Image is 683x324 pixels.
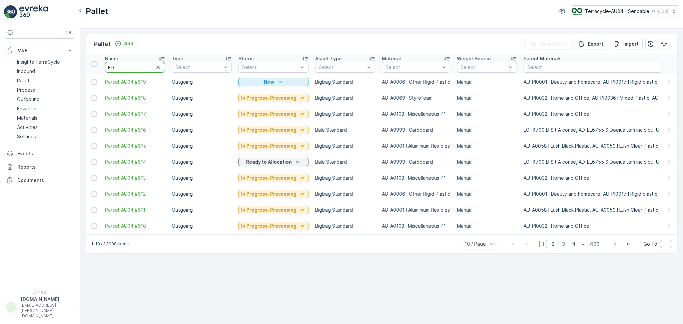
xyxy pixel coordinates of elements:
[588,41,603,47] p: Export
[105,159,165,165] a: Parcel_AU04 #614
[623,41,639,47] p: Import
[312,186,379,202] td: Bigbag Standard
[14,76,76,85] a: Pallet
[238,142,308,150] button: In Progress-Processing
[539,240,547,248] span: 1
[14,67,76,76] a: Inbound
[17,47,63,54] p: MRF
[238,174,308,182] button: In Progress-Processing
[312,138,379,154] td: Bigbag Standard
[175,64,221,71] p: Select
[559,240,568,248] span: 3
[91,127,97,133] div: Toggle Row Selected
[312,154,379,170] td: Bale Standard
[454,202,520,218] td: Manual
[168,170,235,186] td: Outgoing
[17,124,38,131] p: Activities
[264,79,274,85] p: New
[238,190,308,198] button: In Progress-Processing
[4,174,76,187] a: Documents
[454,154,520,170] td: Manual
[17,59,60,65] p: Insights TerraCycle
[65,30,71,35] p: ⌘B
[539,41,568,47] p: Clear Filters
[379,186,454,202] td: AU-A0006 I Other Rigid Plastic
[454,90,520,106] td: Manual
[105,55,118,62] p: Name
[652,9,668,14] p: ( +10:00 )
[105,191,165,197] a: Parcel_AU04 #612
[91,95,97,101] div: Toggle Row Selected
[241,111,296,117] p: In Progress-Processing
[168,122,235,138] td: Outgoing
[4,296,76,319] button: TT[DOMAIN_NAME][EMAIL_ADDRESS][PERSON_NAME][DOMAIN_NAME]
[379,154,454,170] td: AU-A9999 I Cardboard
[238,206,308,214] button: In Progress-Processing
[168,218,235,234] td: Outgoing
[312,90,379,106] td: Bigbag Standard
[91,111,97,117] div: Toggle Row Selected
[124,40,133,47] p: Add
[105,207,165,213] a: Parcel_AU04 #611
[168,90,235,106] td: Outgoing
[168,202,235,218] td: Outgoing
[312,74,379,90] td: Bigbag Standard
[524,55,562,62] p: Parent Materials
[168,74,235,90] td: Outgoing
[241,207,296,213] p: In Progress-Processing
[241,223,296,229] p: In Progress-Processing
[21,303,70,319] p: [EMAIL_ADDRESS][PERSON_NAME][DOMAIN_NAME]
[17,87,35,93] p: Process
[454,186,520,202] td: Manual
[582,240,586,248] p: ...
[14,85,76,95] a: Process
[17,115,37,121] p: Materials
[238,55,254,62] p: Status
[94,39,111,49] p: Pallet
[312,106,379,122] td: Bigbag Standard
[238,110,308,118] button: In Progress-Processing
[168,138,235,154] td: Outgoing
[91,241,129,247] p: 1-10 of 3998 items
[91,175,97,181] div: Toggle Row Selected
[454,218,520,234] td: Manual
[168,154,235,170] td: Outgoing
[86,6,108,17] p: Pallet
[105,79,165,85] a: Parcel_AU04 #619
[241,175,296,181] p: In Progress-Processing
[454,106,520,122] td: Manual
[241,95,296,101] p: In Progress-Processing
[585,8,649,15] p: Terracycle-AU04 - Sendable
[238,158,308,166] button: Ready to Allocation
[105,143,165,149] a: Parcel_AU04 #615
[91,191,97,197] div: Toggle Row Selected
[241,143,296,149] p: In Progress-Processing
[575,39,607,49] button: Export
[172,55,183,62] p: Type
[457,55,491,62] p: Weight Source
[454,170,520,186] td: Manual
[105,111,165,117] span: Parcel_AU04 #617
[4,160,76,174] a: Reports
[379,218,454,234] td: AU-A0103 I Miscellaneous P1
[379,90,454,106] td: AU-A0069 I Styrofoam
[587,240,602,248] span: 400
[17,96,40,103] p: Outbound
[17,133,36,140] p: Settings
[569,240,579,248] span: 4
[168,106,235,122] td: Outgoing
[19,5,48,19] img: logo_light-DOdMpM7g.png
[4,5,17,19] img: logo
[241,127,296,133] p: In Progress-Processing
[17,177,73,184] p: Documents
[105,175,165,181] span: Parcel_AU04 #613
[91,79,97,85] div: Toggle Row Selected
[112,40,136,48] button: Add
[238,222,308,230] button: In Progress-Processing
[238,126,308,134] button: In Progress-Processing
[17,68,35,75] p: Inbound
[461,64,507,71] p: Select
[312,202,379,218] td: Bigbag Standard
[105,223,165,229] a: Parcel_AU04 #610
